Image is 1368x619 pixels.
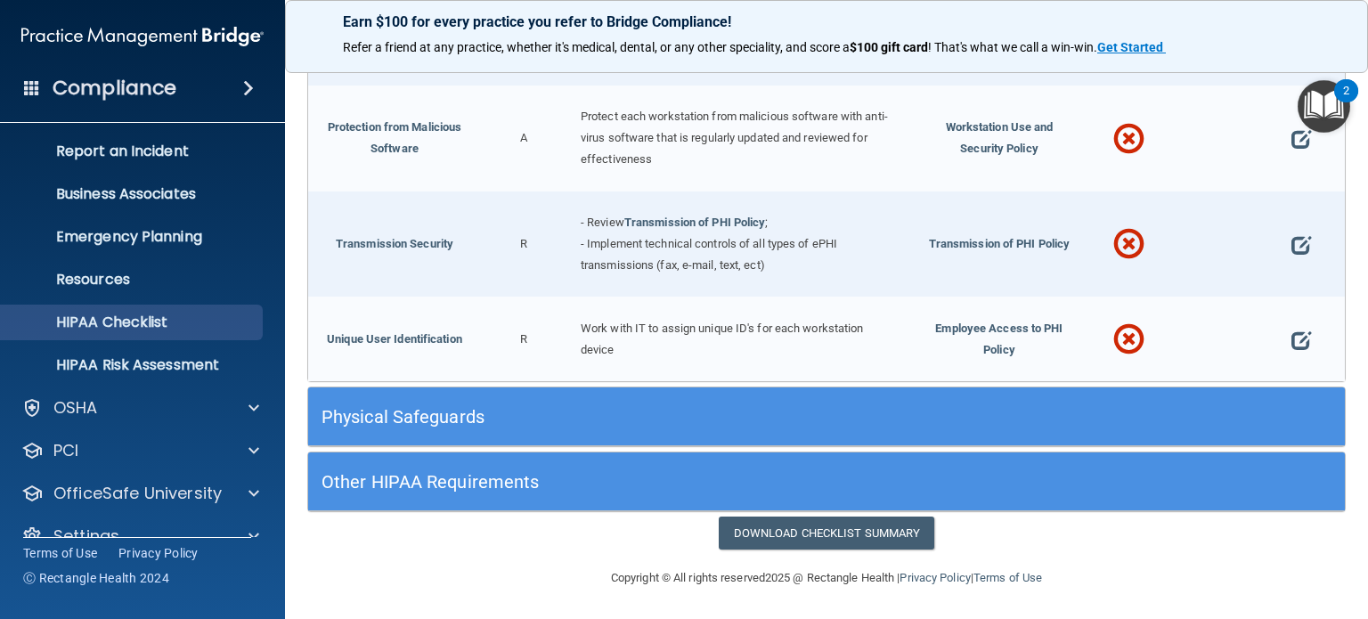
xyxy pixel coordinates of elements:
a: Protection from Malicious Software [328,120,462,155]
a: Unique User Identification [327,332,462,346]
span: Transmission of PHI Policy [929,237,1071,250]
p: Report an Incident [12,143,255,160]
button: Open Resource Center, 2 new notifications [1298,80,1350,133]
a: Get Started [1097,40,1166,54]
strong: Get Started [1097,40,1163,54]
a: Settings [21,525,259,547]
span: - Implement technical controls of all types of ePHI transmissions (fax, e-mail, text, ect) [581,237,837,272]
a: PCI [21,440,259,461]
p: Emergency Planning [12,228,255,246]
a: OSHA [21,397,259,419]
a: Terms of Use [973,571,1042,584]
h5: Physical Safeguards [322,407,1072,427]
a: Download Checklist Summary [719,517,935,550]
a: Privacy Policy [900,571,970,584]
div: R [481,297,567,381]
span: Workstation Use and Security Policy [946,120,1054,155]
span: Ⓒ Rectangle Health 2024 [23,569,169,587]
h4: Compliance [53,76,176,101]
p: PCI [53,440,78,461]
strong: $100 gift card [850,40,928,54]
h5: Other HIPAA Requirements [322,472,1072,492]
span: Protect each workstation from malicious software with anti-virus software that is regularly updat... [581,110,888,166]
p: HIPAA Checklist [12,314,255,331]
span: Refer a friend at any practice, whether it's medical, dental, or any other speciality, and score a [343,40,850,54]
p: HIPAA Risk Assessment [12,356,255,374]
a: OfficeSafe University [21,483,259,504]
a: Transmission of PHI Policy [624,216,766,229]
p: Settings [53,525,119,547]
div: Copyright © All rights reserved 2025 @ Rectangle Health | | [501,550,1152,607]
a: Terms of Use [23,544,97,562]
div: A [481,86,567,191]
a: Privacy Policy [118,544,199,562]
span: - Review [581,216,624,229]
p: Earn $100 for every practice you refer to Bridge Compliance! [343,13,1310,30]
p: OfficeSafe University [53,483,222,504]
div: R [481,191,567,297]
p: Resources [12,271,255,289]
p: Business Associates [12,185,255,203]
span: Employee Access to PHI Policy [935,322,1063,356]
img: PMB logo [21,19,264,54]
span: ; [765,216,768,229]
span: ! That's what we call a win-win. [928,40,1097,54]
p: OSHA [53,397,98,419]
span: Work with IT to assign unique ID's for each workstation device [581,322,864,356]
div: 2 [1343,91,1349,114]
a: Transmission Security [336,237,453,250]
